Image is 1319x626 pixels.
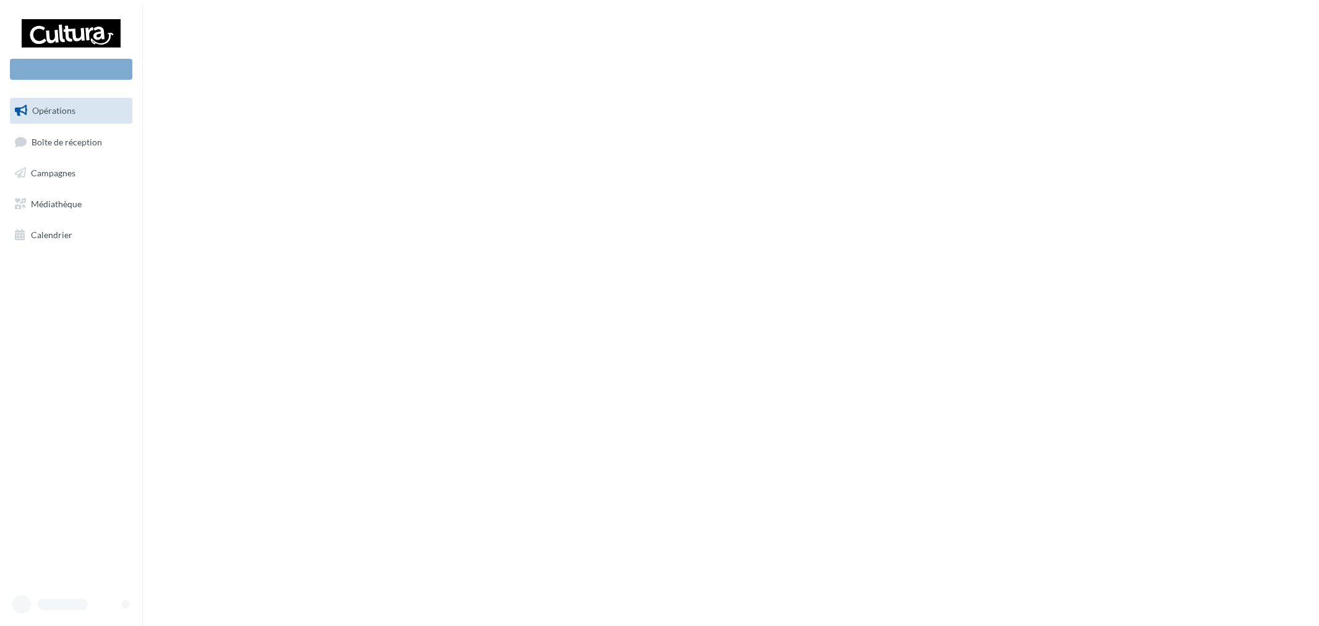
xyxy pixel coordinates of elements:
span: Calendrier [31,229,72,239]
span: Opérations [32,105,75,116]
a: Boîte de réception [7,129,135,155]
span: Boîte de réception [32,136,102,147]
div: Nouvelle campagne [10,59,132,80]
a: Calendrier [7,222,135,248]
a: Opérations [7,98,135,124]
span: Campagnes [31,168,75,178]
a: Campagnes [7,160,135,186]
span: Médiathèque [31,199,82,209]
a: Médiathèque [7,191,135,217]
